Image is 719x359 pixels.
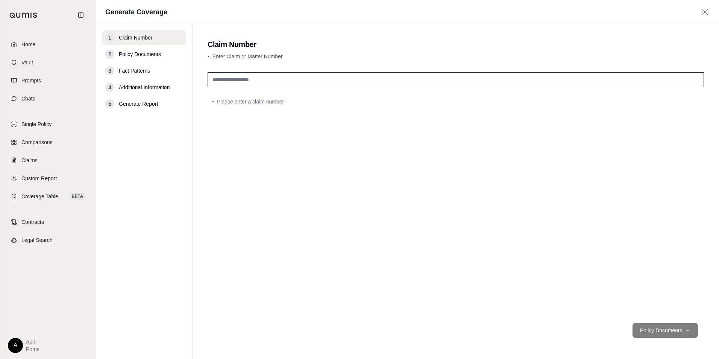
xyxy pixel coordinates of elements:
span: Coverage Table [21,193,58,200]
a: Comparisons [5,134,91,151]
a: Chats [5,90,91,107]
span: Contracts [21,218,44,226]
span: Enter Claim or Matter Number [212,53,283,59]
div: 3 [105,66,114,75]
a: Vault [5,54,91,71]
h2: Claim Number [208,39,704,50]
a: Prompts [5,72,91,89]
span: Fact Patterns [119,67,150,75]
span: Prompts [21,77,41,84]
a: Claims [5,152,91,169]
div: A [8,338,23,353]
div: 2 [105,50,114,59]
span: Generate Report [119,100,158,108]
span: Please enter a claim number [217,98,284,105]
a: Contracts [5,214,91,230]
a: Legal Search [5,232,91,248]
span: BETA [70,193,85,200]
a: Single Policy [5,116,91,132]
span: • [212,98,214,105]
a: Coverage TableBETA [5,188,91,205]
button: Collapse sidebar [75,9,87,21]
span: • [208,53,209,59]
span: Additional Information [119,84,170,91]
span: Chats [21,95,35,102]
h1: Generate Coverage [105,7,167,17]
a: Home [5,36,91,53]
span: Poms [26,345,39,353]
img: Qumis Logo [9,12,38,18]
a: Custom Report [5,170,91,187]
div: 4 [105,83,114,92]
span: Comparisons [21,138,52,146]
span: Policy Documents [119,50,161,58]
span: Claim Number [119,34,152,41]
span: Home [21,41,35,48]
span: April [26,338,39,345]
span: Legal Search [21,236,53,244]
span: Claims [21,157,38,164]
div: 1 [105,33,114,42]
div: 5 [105,99,114,108]
span: Single Policy [21,120,52,128]
span: Custom Report [21,175,57,182]
span: Vault [21,59,33,66]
